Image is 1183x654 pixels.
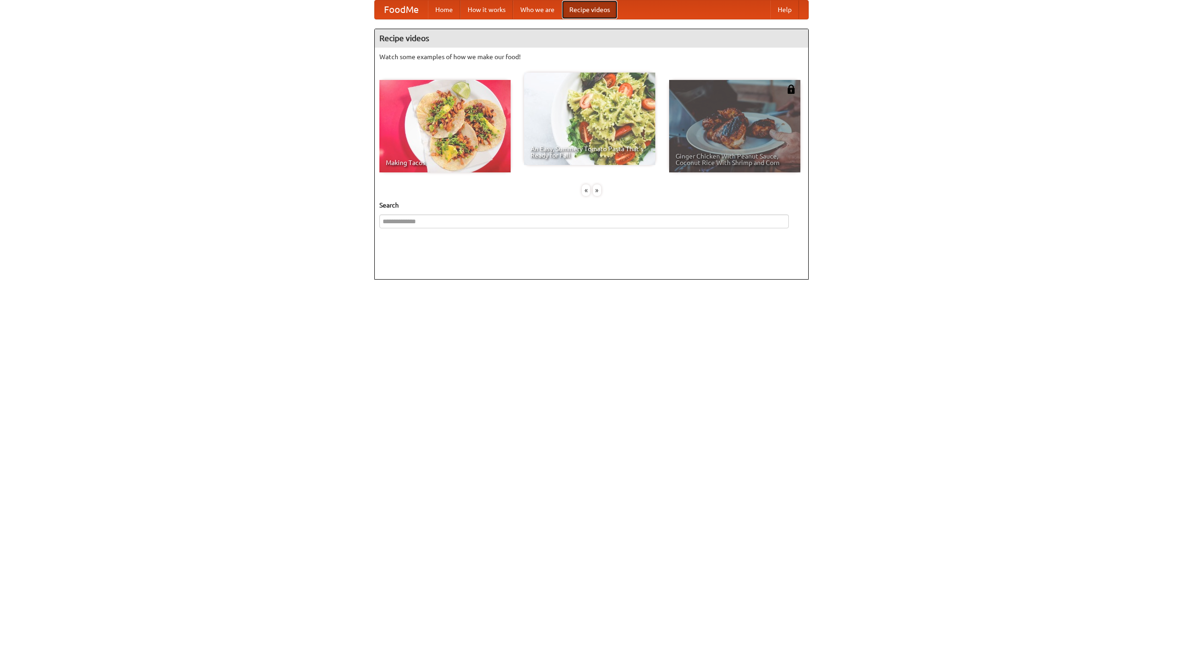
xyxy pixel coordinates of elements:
a: Help [770,0,799,19]
div: » [593,184,601,196]
img: 483408.png [787,85,796,94]
p: Watch some examples of how we make our food! [379,52,804,61]
h5: Search [379,201,804,210]
span: An Easy, Summery Tomato Pasta That's Ready for Fall [531,146,649,159]
a: How it works [460,0,513,19]
a: An Easy, Summery Tomato Pasta That's Ready for Fall [524,73,655,165]
a: Recipe videos [562,0,617,19]
a: Who we are [513,0,562,19]
a: Making Tacos [379,80,511,172]
a: Home [428,0,460,19]
a: FoodMe [375,0,428,19]
div: « [582,184,590,196]
span: Making Tacos [386,159,504,166]
h4: Recipe videos [375,29,808,48]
